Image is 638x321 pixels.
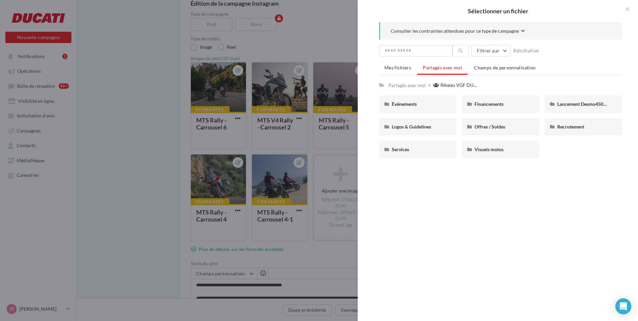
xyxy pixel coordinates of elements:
[423,65,462,70] span: Partagés avec moi
[392,101,417,107] span: Événements
[474,65,536,70] span: Champs de personnalisation
[391,27,525,36] button: Consulter les contraintes attendues pour ce type de campagne
[474,101,504,107] span: Financements
[384,65,411,70] span: Mes fichiers
[388,82,426,89] div: Partagés avec moi
[391,28,519,34] span: Consulter les contraintes attendues pour ce type de campagne
[557,101,611,107] span: Lancement Desmo450MX
[557,124,584,129] span: Recrutement
[471,45,511,56] button: Filtrer par
[368,8,627,14] h2: Sélectionner un fichier
[440,82,476,88] span: Réseau VGF DU...
[474,124,505,129] span: Offres / Soldes
[615,298,631,314] div: Open Intercom Messenger
[392,124,431,129] span: Logos & Guidelines
[511,47,543,55] button: Réinitialiser
[392,146,409,152] span: Services
[474,146,504,152] span: Visuels motos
